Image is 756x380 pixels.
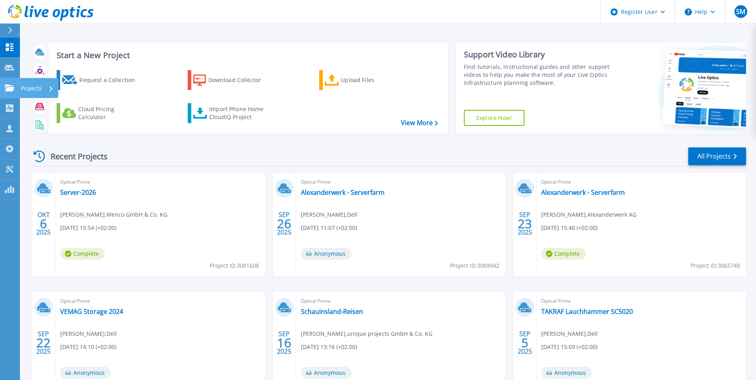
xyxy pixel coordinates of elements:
[57,51,438,60] h3: Start a New Project
[521,339,528,346] span: 5
[277,220,291,227] span: 26
[60,188,96,196] a: Server-2026
[541,210,636,219] span: [PERSON_NAME] , Alexanderwerk AG
[36,339,51,346] span: 22
[301,329,432,338] span: [PERSON_NAME] , unique projects GmbH & Co. KG
[208,72,272,88] div: Download Collector
[464,49,612,60] div: Support Video Library
[188,70,277,90] a: Download Collector
[541,297,741,306] span: Optical Prime
[60,343,116,351] span: [DATE] 14:10 (+02:00)
[60,367,111,379] span: Anonymous
[541,329,598,338] span: [PERSON_NAME] , Dell
[691,261,740,270] span: Project ID: 3065748
[60,178,260,186] span: Optical Prime
[736,8,745,15] span: SM
[517,328,532,357] div: SEP 2025
[301,308,363,315] a: Schauinsland-Reisen
[401,119,438,127] a: View More
[60,329,117,338] span: [PERSON_NAME] , Dell
[464,63,612,87] div: Find tutorials, instructional guides and other support videos to help you make the most of your L...
[341,72,405,88] div: Upload Files
[277,209,292,238] div: SEP 2025
[301,223,357,232] span: [DATE] 11:07 (+02:00)
[60,210,167,219] span: [PERSON_NAME] , Wenco GmbH & Co. KG
[541,367,592,379] span: Anonymous
[301,248,351,260] span: Anonymous
[301,178,501,186] span: Optical Prime
[57,70,145,90] a: Request a Collection
[31,147,118,166] div: Recent Projects
[541,248,586,260] span: Complete
[78,105,142,121] div: Cloud Pricing Calculator
[450,261,499,270] span: Project ID: 3069942
[209,105,271,121] div: Import Phone Home CloudIQ Project
[60,308,123,315] a: VEMAG Storage 2024
[301,210,357,219] span: [PERSON_NAME] , Dell
[464,110,524,126] a: Explore Now!
[301,297,501,306] span: Optical Prime
[79,72,143,88] div: Request a Collection
[36,328,51,357] div: SEP 2025
[301,367,351,379] span: Anonymous
[277,339,291,346] span: 16
[210,261,259,270] span: Project ID: 3081608
[688,147,746,165] a: All Projects
[57,103,145,123] a: Cloud Pricing Calculator
[301,343,357,351] span: [DATE] 13:16 (+02:00)
[517,209,532,238] div: SEP 2025
[518,220,532,227] span: 23
[541,308,633,315] a: TAKRAF Lauchhammer SC5020
[541,223,597,232] span: [DATE] 15:40 (+02:00)
[541,188,625,196] a: Alexanderwerk - Serverfarm
[60,223,116,232] span: [DATE] 15:54 (+02:00)
[36,209,51,238] div: OKT 2025
[40,220,47,227] span: 6
[319,70,408,90] a: Upload Files
[541,178,741,186] span: Optical Prime
[21,78,42,99] p: Projects
[60,297,260,306] span: Optical Prime
[277,328,292,357] div: SEP 2025
[60,248,105,260] span: Complete
[541,343,597,351] span: [DATE] 15:09 (+02:00)
[301,188,385,196] a: Alexanderwerk - Serverfarm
